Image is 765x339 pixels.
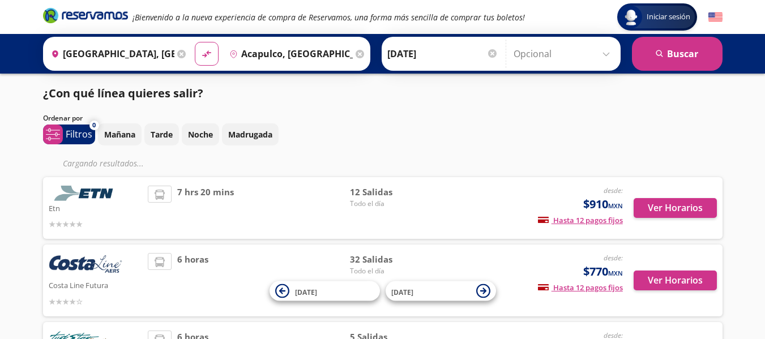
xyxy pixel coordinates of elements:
p: Mañana [104,128,135,140]
em: ¡Bienvenido a la nueva experiencia de compra de Reservamos, una forma más sencilla de comprar tus... [133,12,525,23]
p: Costa Line Futura [49,278,143,291]
p: Noche [188,128,213,140]
p: Madrugada [228,128,272,140]
span: 0 [92,121,96,130]
button: Ver Horarios [634,198,717,218]
p: Filtros [66,127,92,141]
p: ¿Con qué línea quieres salir? [43,85,203,102]
span: Hasta 12 pagos fijos [538,215,623,225]
p: Etn [49,201,143,214]
p: Ordenar por [43,113,83,123]
input: Buscar Origen [46,40,174,68]
button: [DATE] [386,281,496,301]
button: Buscar [632,37,723,71]
button: [DATE] [270,281,380,301]
button: Ver Horarios [634,271,717,290]
span: Hasta 12 pagos fijos [538,282,623,293]
img: Etn [49,186,122,201]
img: Costa Line Futura [49,253,122,278]
small: MXN [608,269,623,277]
span: Iniciar sesión [642,11,695,23]
i: Brand Logo [43,7,128,24]
small: MXN [608,201,623,210]
span: $770 [583,263,623,280]
input: Opcional [514,40,615,68]
button: Noche [182,123,219,145]
button: Mañana [98,123,142,145]
button: 0Filtros [43,125,95,144]
em: desde: [604,253,623,263]
span: Todo el día [350,199,429,209]
span: 12 Salidas [350,186,429,199]
em: Cargando resultados ... [63,158,144,169]
span: Todo el día [350,266,429,276]
button: Tarde [144,123,179,145]
a: Brand Logo [43,7,128,27]
button: English [708,10,723,24]
p: Tarde [151,128,173,140]
input: Buscar Destino [225,40,353,68]
input: Elegir Fecha [387,40,498,68]
span: 6 horas [177,253,208,308]
span: [DATE] [295,287,317,297]
span: 7 hrs 20 mins [177,186,234,230]
em: desde: [604,186,623,195]
span: $910 [583,196,623,213]
span: [DATE] [391,287,413,297]
button: Madrugada [222,123,279,145]
span: 32 Salidas [350,253,429,266]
